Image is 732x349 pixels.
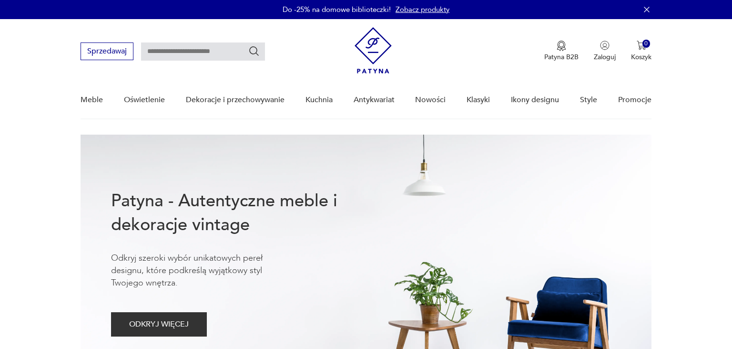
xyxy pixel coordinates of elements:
a: Meble [81,82,103,118]
div: 0 [642,40,651,48]
a: Style [580,82,597,118]
button: Sprzedawaj [81,42,133,60]
a: Ikona medaluPatyna B2B [544,41,579,62]
img: Ikonka użytkownika [600,41,610,50]
button: ODKRYJ WIĘCEJ [111,312,207,337]
p: Do -25% na domowe biblioteczki! [283,5,391,14]
a: Nowości [415,82,446,118]
button: 0Koszyk [631,41,651,62]
h1: Patyna - Autentyczne meble i dekoracje vintage [111,189,368,237]
p: Patyna B2B [544,53,579,62]
a: Ikony designu [511,82,559,118]
img: Ikona koszyka [637,41,646,50]
a: Kuchnia [305,82,333,118]
p: Zaloguj [594,53,616,62]
button: Patyna B2B [544,41,579,62]
a: Antykwariat [354,82,395,118]
p: Odkryj szeroki wybór unikatowych pereł designu, które podkreślą wyjątkowy styl Twojego wnętrza. [111,252,292,289]
a: ODKRYJ WIĘCEJ [111,322,207,328]
a: Oświetlenie [124,82,165,118]
button: Szukaj [248,45,260,57]
button: Zaloguj [594,41,616,62]
a: Klasyki [467,82,490,118]
img: Ikona medalu [557,41,566,51]
p: Koszyk [631,53,651,62]
img: Patyna - sklep z meblami i dekoracjami vintage [355,27,392,74]
a: Zobacz produkty [396,5,449,14]
a: Dekoracje i przechowywanie [186,82,285,118]
a: Sprzedawaj [81,49,133,55]
a: Promocje [618,82,651,118]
